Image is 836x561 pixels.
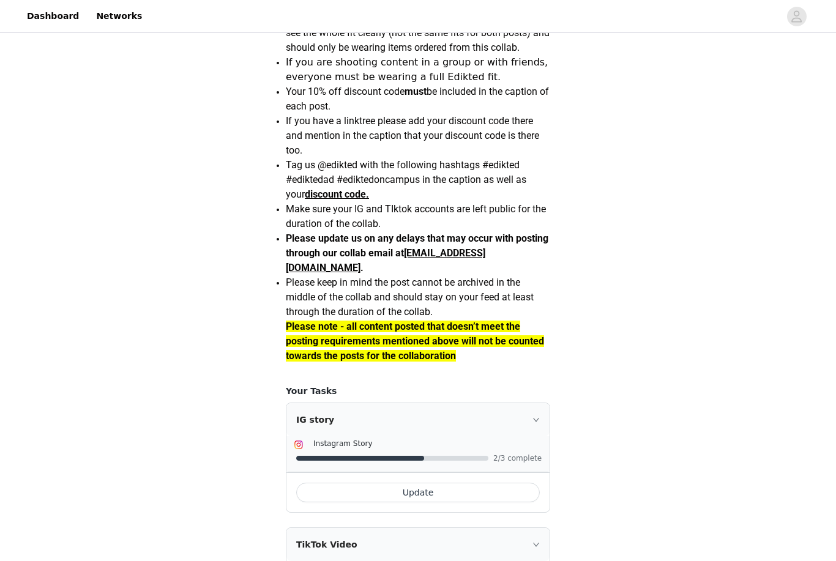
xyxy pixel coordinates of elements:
span: Your 10% off discount code be included in the caption of each post. [286,86,549,112]
span: Make sure your IG and TIktok accounts are left public for the duration of the collab. [286,203,546,229]
span: Tag us @edikted with the following hashtags #edikted #ediktedad #ediktedoncampus in the caption a... [286,159,526,200]
span: If you are shooting content in a group or with friends, everyone must be wearing a full Edikted fit. [286,56,548,83]
h4: Your Tasks [286,385,550,398]
strong: must [405,86,427,97]
i: icon: right [532,416,540,423]
span: Please keep in mind the post cannot be archived in the middle of the collab and should stay on yo... [286,277,534,318]
i: icon: right [532,541,540,548]
span: [EMAIL_ADDRESS][DOMAIN_NAME] [286,247,485,273]
span: Posts should be full body, in Edikted fits where you can see the whole fit clearly (not the same ... [286,12,550,53]
div: icon: rightTikTok Video [286,528,550,561]
a: Networks [89,2,149,30]
span: Please note - all content posted that doesn’t meet the posting requirements mentioned above will ... [286,321,544,362]
img: Instagram Icon [294,440,304,450]
span: 2/3 complete [493,455,542,462]
strong: discount code. [305,188,369,200]
a: Dashboard [20,2,86,30]
span: Instagram Story [313,439,373,448]
div: icon: rightIG story [286,403,550,436]
strong: Please update us on any delays that may occur with posting through our collab email at . [286,232,548,273]
button: Update [296,483,540,502]
div: avatar [791,7,802,26]
span: If you have a linktree please add your discount code there and mention in the caption that your d... [286,115,539,156]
